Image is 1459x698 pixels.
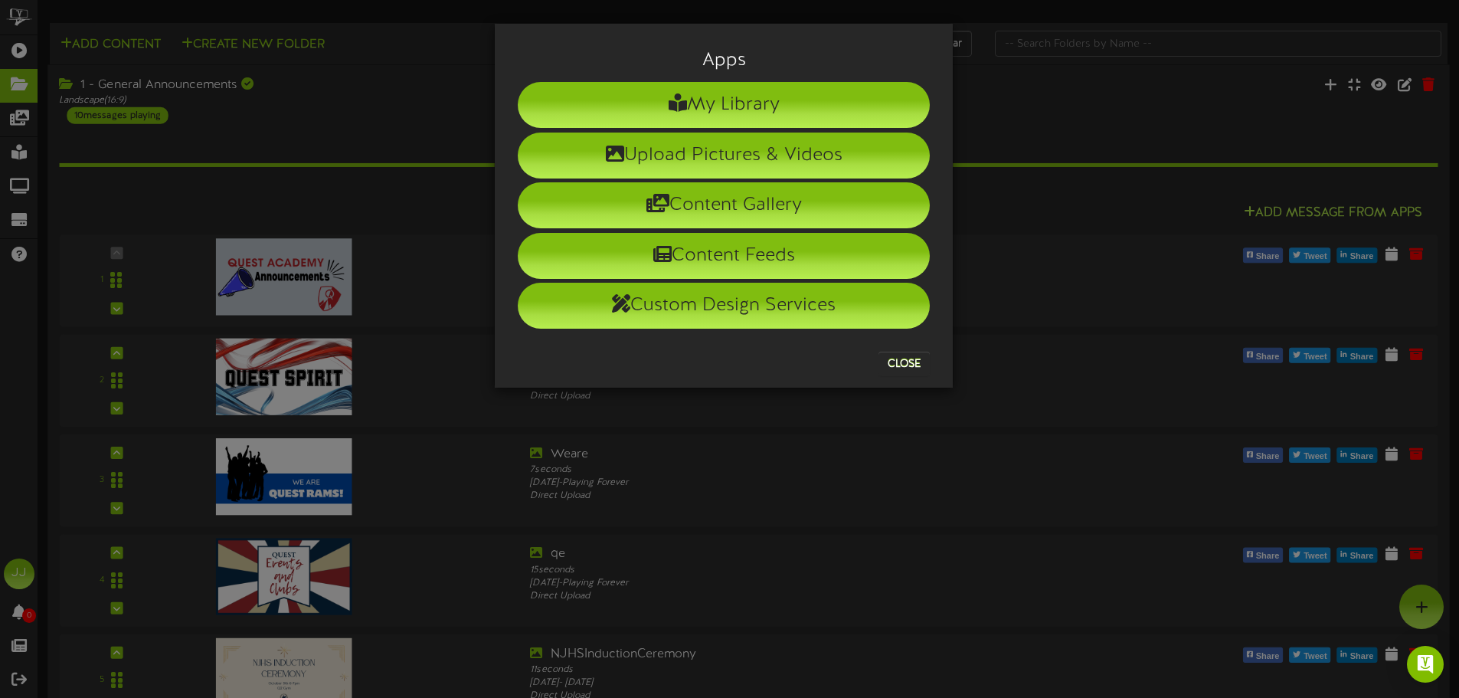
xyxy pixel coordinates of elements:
li: Content Gallery [518,182,930,228]
li: Custom Design Services [518,283,930,329]
div: Open Intercom Messenger [1407,646,1444,683]
h3: Apps [518,51,930,70]
li: Upload Pictures & Videos [518,133,930,179]
li: Content Feeds [518,233,930,279]
button: Close [878,352,930,376]
li: My Library [518,82,930,128]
